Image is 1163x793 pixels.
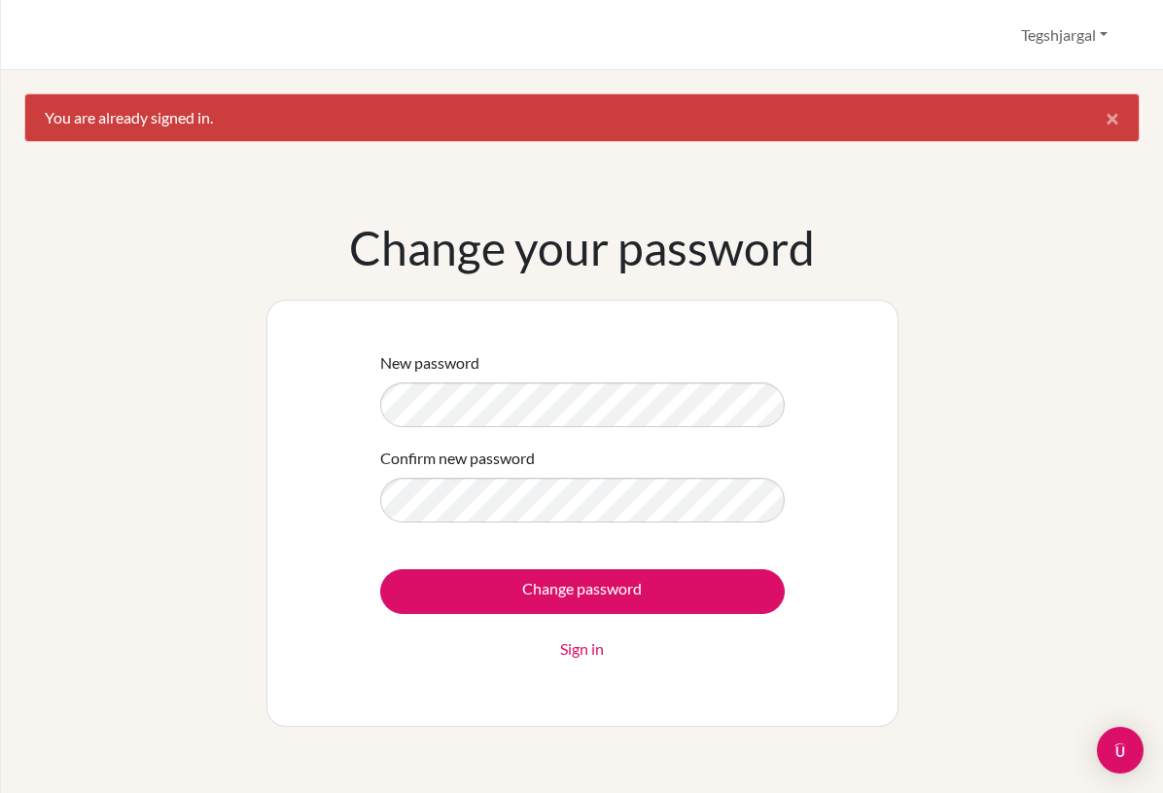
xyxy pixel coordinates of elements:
label: New password [380,351,479,375]
a: Sign in [560,637,604,661]
button: Tegshjargal [1012,17,1116,54]
span: × [1106,103,1119,131]
h1: Change your password [349,220,815,276]
button: Close [1086,94,1139,141]
label: Confirm new password [380,447,535,470]
div: Open Intercom Messenger [1097,727,1144,774]
div: You are already signed in. [24,93,1140,142]
input: Change password [380,569,785,614]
